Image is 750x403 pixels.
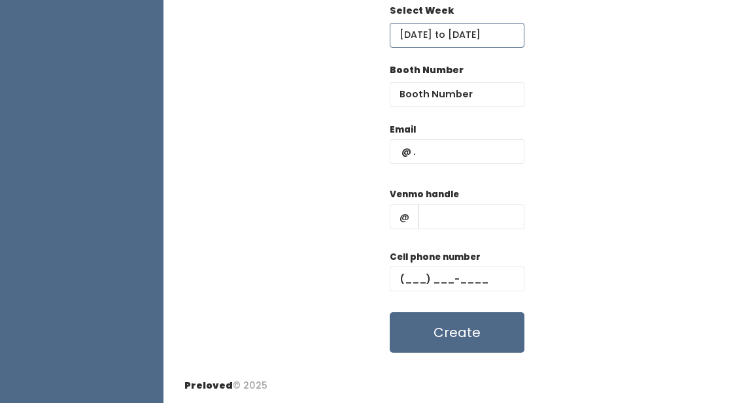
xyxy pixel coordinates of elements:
label: Booth Number [390,63,464,77]
input: (___) ___-____ [390,266,524,291]
span: @ [390,204,419,229]
label: Cell phone number [390,251,481,264]
label: Select Week [390,4,454,18]
div: © 2025 [184,368,267,393]
input: Select week [390,23,524,48]
input: Booth Number [390,82,524,107]
span: Preloved [184,379,233,392]
input: @ . [390,139,524,164]
button: Create [390,312,524,353]
label: Venmo handle [390,188,459,201]
label: Email [390,123,416,137]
